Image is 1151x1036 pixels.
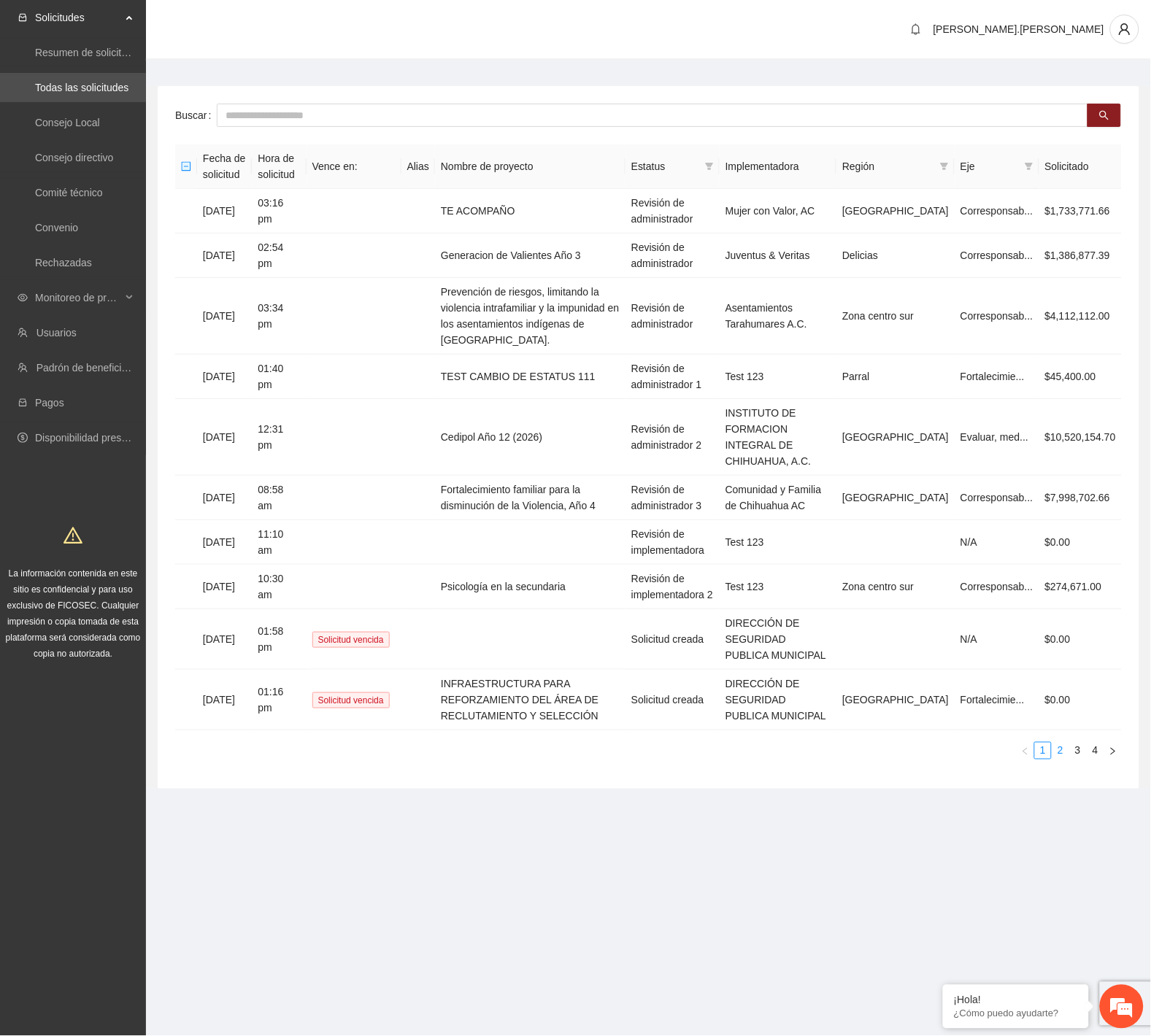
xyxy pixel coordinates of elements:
[836,399,955,476] td: [GEOGRAPHIC_DATA]
[954,1008,1078,1019] p: ¿Cómo puedo ayudarte?
[1087,742,1104,759] li: 4
[1039,233,1122,278] td: $1,386,877.39
[252,609,306,670] td: 01:58 pm
[18,293,28,303] span: eye
[1052,743,1069,759] a: 2
[625,670,720,730] td: Solicitud creada
[1039,355,1122,399] td: $45,400.00
[625,399,720,476] td: Revisión de administrador 2
[435,278,625,355] td: Prevención de riesgos, limitando la violencia intrafamiliar y la impunidad en los asentamientos i...
[961,310,1033,322] span: Corresponsab...
[435,189,625,233] td: TE ACOMPAÑO
[6,568,141,659] span: La información contenida en este sitio es confidencial y para uso exclusivo de FICOSEC. Cualquier...
[625,233,720,278] td: Revisión de administrador
[435,670,625,730] td: INFRAESTRUCTURA PARA REFORZAMIENTO DEL ÁREA DE RECLUTAMIENTO Y SELECCIÓN
[1070,743,1086,759] a: 3
[961,431,1028,443] span: Evaluar, med...
[720,565,836,609] td: Test 123
[1025,162,1033,171] span: filter
[836,233,955,278] td: Delicias
[252,476,306,520] td: 08:58 am
[36,327,77,339] a: Usuarios
[197,355,252,399] td: [DATE]
[961,694,1025,706] span: Fortalecimie...
[35,117,100,128] a: Consejo Local
[961,250,1033,261] span: Corresponsab...
[836,189,955,233] td: [GEOGRAPHIC_DATA]
[1109,747,1117,756] span: right
[35,283,121,312] span: Monitoreo de proyectos
[307,144,401,189] th: Vence en:
[1039,278,1122,355] td: $4,112,112.00
[435,233,625,278] td: Generacion de Valientes Año 3
[933,23,1104,35] span: [PERSON_NAME].[PERSON_NAME]
[1017,742,1034,759] button: left
[836,476,955,520] td: [GEOGRAPHIC_DATA]
[905,23,927,35] span: bell
[720,355,836,399] td: Test 123
[625,189,720,233] td: Revisión de administrador
[1039,476,1122,520] td: $7,998,702.66
[937,155,952,177] span: filter
[36,362,144,374] a: Padrón de beneficiarios
[435,565,625,609] td: Psicología en la secundaria
[252,189,306,233] td: 03:16 pm
[435,144,625,189] th: Nombre de proyecto
[625,476,720,520] td: Revisión de administrador 3
[197,609,252,670] td: [DATE]
[625,278,720,355] td: Revisión de administrador
[197,233,252,278] td: [DATE]
[720,144,836,189] th: Implementadora
[904,18,928,41] button: bell
[955,520,1039,565] td: N/A
[625,355,720,399] td: Revisión de administrador 1
[252,233,306,278] td: 02:54 pm
[197,189,252,233] td: [DATE]
[35,432,160,444] a: Disponibilidad presupuestal
[35,3,121,32] span: Solicitudes
[35,397,64,409] a: Pagos
[175,104,217,127] label: Buscar
[35,152,113,163] a: Consejo directivo
[197,565,252,609] td: [DATE]
[961,158,1019,174] span: Eje
[631,158,699,174] span: Estatus
[35,82,128,93] a: Todas las solicitudes
[720,670,836,730] td: DIRECCIÓN DE SEGURIDAD PUBLICA MUNICIPAL
[961,581,1033,592] span: Corresponsab...
[1021,747,1030,756] span: left
[1022,155,1036,177] span: filter
[197,520,252,565] td: [DATE]
[1104,742,1122,759] li: Next Page
[625,565,720,609] td: Revisión de implementadora 2
[197,278,252,355] td: [DATE]
[252,520,306,565] td: 11:10 am
[720,233,836,278] td: Juventus & Veritas
[312,692,390,708] span: Solicitud vencida
[961,371,1025,382] span: Fortalecimie...
[1039,189,1122,233] td: $1,733,771.66
[836,670,955,730] td: [GEOGRAPHIC_DATA]
[1039,520,1122,565] td: $0.00
[35,222,78,233] a: Convenio
[705,162,714,171] span: filter
[35,47,199,58] a: Resumen de solicitudes por aprobar
[961,492,1033,503] span: Corresponsab...
[1099,110,1109,122] span: search
[1088,104,1121,127] button: search
[197,399,252,476] td: [DATE]
[625,520,720,565] td: Revisión de implementadora
[252,278,306,355] td: 03:34 pm
[1052,742,1069,759] li: 2
[435,399,625,476] td: Cedipol Año 12 (2026)
[1069,742,1087,759] li: 3
[197,670,252,730] td: [DATE]
[720,189,836,233] td: Mujer con Valor, AC
[720,609,836,670] td: DIRECCIÓN DE SEGURIDAD PUBLICA MUNICIPAL
[720,399,836,476] td: INSTITUTO DE FORMACION INTEGRAL DE CHIHUAHUA, A.C.
[1035,743,1051,759] a: 1
[702,155,717,177] span: filter
[955,609,1039,670] td: N/A
[181,161,191,171] span: minus-square
[435,355,625,399] td: TEST CAMBIO DE ESTATUS 111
